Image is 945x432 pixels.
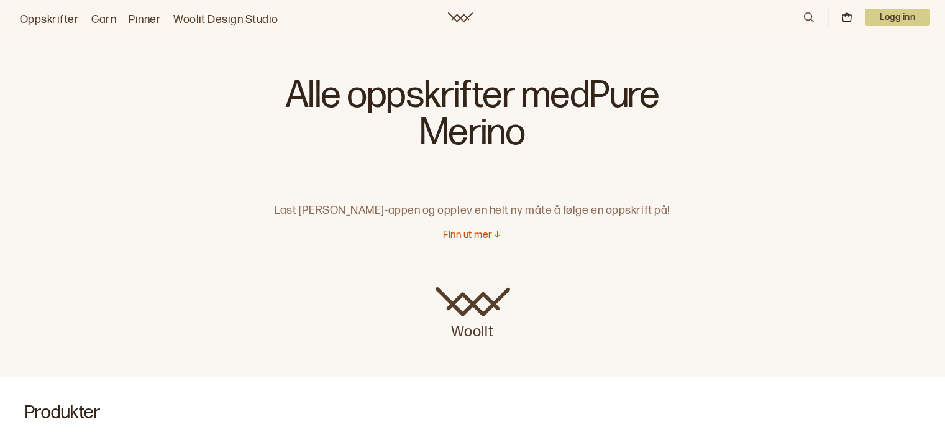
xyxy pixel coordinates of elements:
[436,287,510,317] img: Woolit
[173,11,278,29] a: Woolit Design Studio
[436,287,510,342] a: Woolit
[20,11,79,29] a: Oppskrifter
[448,12,473,22] a: Woolit
[865,9,930,26] p: Logg inn
[443,229,492,242] p: Finn ut mer
[129,11,161,29] a: Pinner
[865,9,930,26] button: User dropdown
[236,75,709,162] h1: Alle oppskrifter med Pure Merino
[91,11,116,29] a: Garn
[236,182,709,219] p: Last [PERSON_NAME]-appen og opplev en helt ny måte å følge en oppskrift på!
[443,229,501,242] button: Finn ut mer
[436,317,510,342] p: Woolit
